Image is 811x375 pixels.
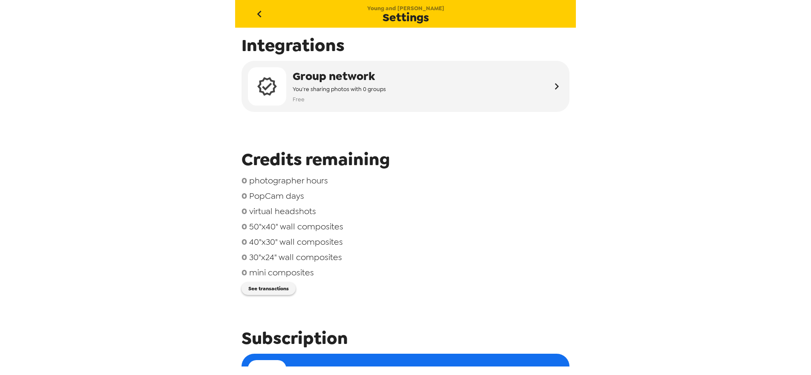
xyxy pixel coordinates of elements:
[293,69,386,84] span: Group network
[249,252,342,263] span: 30"x24" wall composites
[242,61,569,112] button: Group networkYou're sharing photos with 0 groupsFree
[249,221,343,232] span: 50"x40" wall composites
[242,206,247,217] span: 0
[242,175,247,186] span: 0
[242,148,569,171] span: Credits remaining
[249,267,314,278] span: mini composites
[242,221,247,232] span: 0
[382,12,429,23] span: Settings
[242,267,247,278] span: 0
[242,327,569,349] span: Subscription
[249,190,304,201] span: PopCam days
[249,236,343,247] span: 40"x30" wall composites
[242,252,247,263] span: 0
[242,190,247,201] span: 0
[367,5,444,12] span: Young and [PERSON_NAME]
[242,34,569,57] span: Integrations
[249,206,316,217] span: virtual headshots
[242,282,296,295] button: See transactions
[242,236,247,247] span: 0
[249,175,328,186] span: photographer hours
[293,84,386,94] span: You're sharing photos with 0 groups
[293,94,386,104] span: Free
